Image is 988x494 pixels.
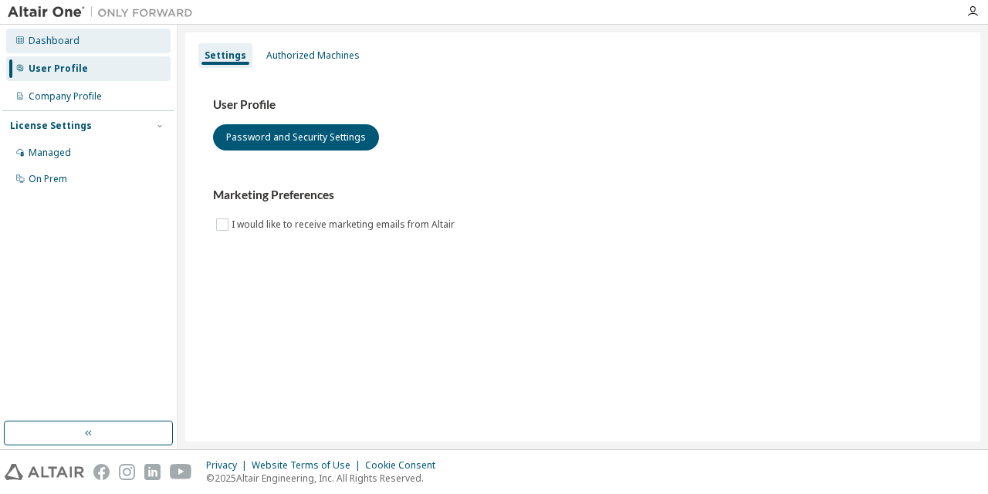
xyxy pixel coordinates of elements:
div: Website Terms of Use [252,459,365,472]
div: License Settings [10,120,92,132]
div: Settings [205,49,246,62]
button: Password and Security Settings [213,124,379,151]
div: Privacy [206,459,252,472]
p: © 2025 Altair Engineering, Inc. All Rights Reserved. [206,472,445,485]
img: linkedin.svg [144,464,161,480]
label: I would like to receive marketing emails from Altair [232,215,458,234]
h3: Marketing Preferences [213,188,952,203]
div: On Prem [29,173,67,185]
img: Altair One [8,5,201,20]
div: Managed [29,147,71,159]
h3: User Profile [213,97,952,113]
div: Dashboard [29,35,80,47]
img: facebook.svg [93,464,110,480]
div: User Profile [29,63,88,75]
div: Company Profile [29,90,102,103]
img: instagram.svg [119,464,135,480]
div: Authorized Machines [266,49,360,62]
img: altair_logo.svg [5,464,84,480]
img: youtube.svg [170,464,192,480]
div: Cookie Consent [365,459,445,472]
